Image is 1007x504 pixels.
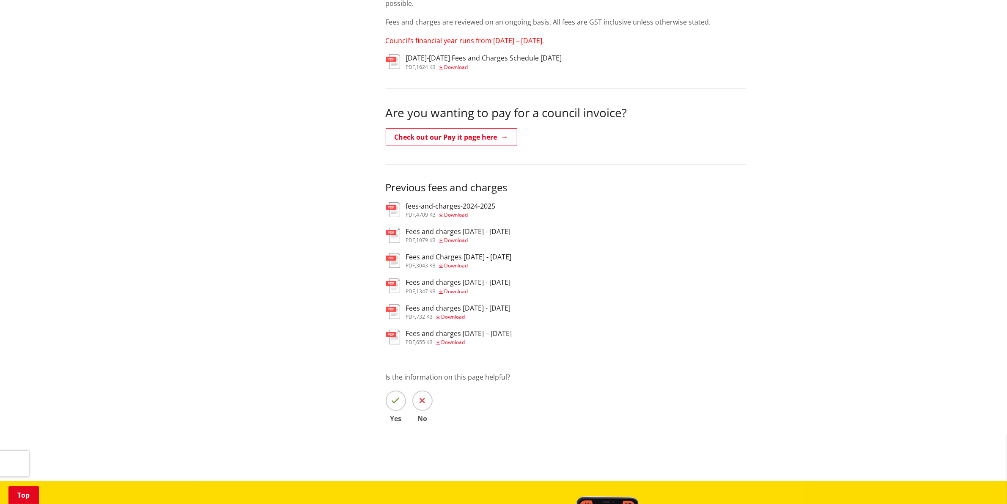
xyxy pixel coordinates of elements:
[406,288,415,295] span: pdf
[386,54,562,69] a: [DATE]-[DATE] Fees and Charges Schedule [DATE] pdf,1624 KB Download
[406,289,511,294] div: ,
[386,105,627,121] span: Are you wanting to pay for a council invoice?
[417,211,436,218] span: 4709 KB
[417,288,436,295] span: 1347 KB
[406,330,512,338] h3: Fees and charges [DATE] – [DATE]
[417,339,433,346] span: 655 KB
[406,212,496,218] div: ,
[386,304,400,319] img: document-pdf.svg
[386,228,511,243] a: Fees and charges [DATE] - [DATE] pdf,1079 KB Download
[406,340,512,345] div: ,
[406,263,512,268] div: ,
[406,339,415,346] span: pdf
[406,237,415,244] span: pdf
[406,238,511,243] div: ,
[386,202,400,217] img: document-pdf.svg
[445,211,468,218] span: Download
[417,63,436,71] span: 1624 KB
[386,253,400,268] img: document-pdf.svg
[417,237,436,244] span: 1079 KB
[386,372,746,382] p: Is the information on this page helpful?
[406,211,415,218] span: pdf
[417,262,436,269] span: 3043 KB
[386,202,496,218] a: fees-and-charges-2024-2025 pdf,4709 KB Download
[386,36,544,45] span: Council’s financial year runs from [DATE] – [DATE].
[406,313,415,320] span: pdf
[445,262,468,269] span: Download
[386,304,511,319] a: Fees and charges [DATE] - [DATE] pdf,732 KB Download
[406,262,415,269] span: pdf
[386,54,400,69] img: document-pdf.svg
[406,202,496,210] h3: fees-and-charges-2024-2025
[412,415,433,422] span: No
[386,415,406,422] span: Yes
[406,65,562,70] div: ,
[386,330,400,344] img: document-pdf.svg
[386,128,517,146] a: Check out our Pay it page here
[445,288,468,295] span: Download
[406,63,415,71] span: pdf
[417,313,433,320] span: 732 KB
[386,182,746,194] h3: Previous fees and charges
[406,278,511,286] h3: Fees and charges [DATE] - [DATE]
[386,228,400,242] img: document-pdf.svg
[386,330,512,345] a: Fees and charges [DATE] – [DATE] pdf,655 KB Download
[406,314,511,319] div: ,
[386,278,400,293] img: document-pdf.svg
[406,253,512,261] h3: Fees and Charges [DATE] - [DATE]
[406,304,511,312] h3: Fees and charges [DATE] - [DATE]
[442,313,465,320] span: Download
[968,468,999,499] iframe: Messenger Launcher
[406,54,562,62] h3: [DATE]-[DATE] Fees and Charges Schedule [DATE]
[442,339,465,346] span: Download
[406,228,511,236] h3: Fees and charges [DATE] - [DATE]
[445,63,468,71] span: Download
[445,237,468,244] span: Download
[8,486,39,504] a: Top
[386,278,511,294] a: Fees and charges [DATE] - [DATE] pdf,1347 KB Download
[386,17,746,27] p: Fees and charges are reviewed on an ongoing basis. All fees are GST inclusive unless otherwise st...
[386,253,512,268] a: Fees and Charges [DATE] - [DATE] pdf,3043 KB Download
